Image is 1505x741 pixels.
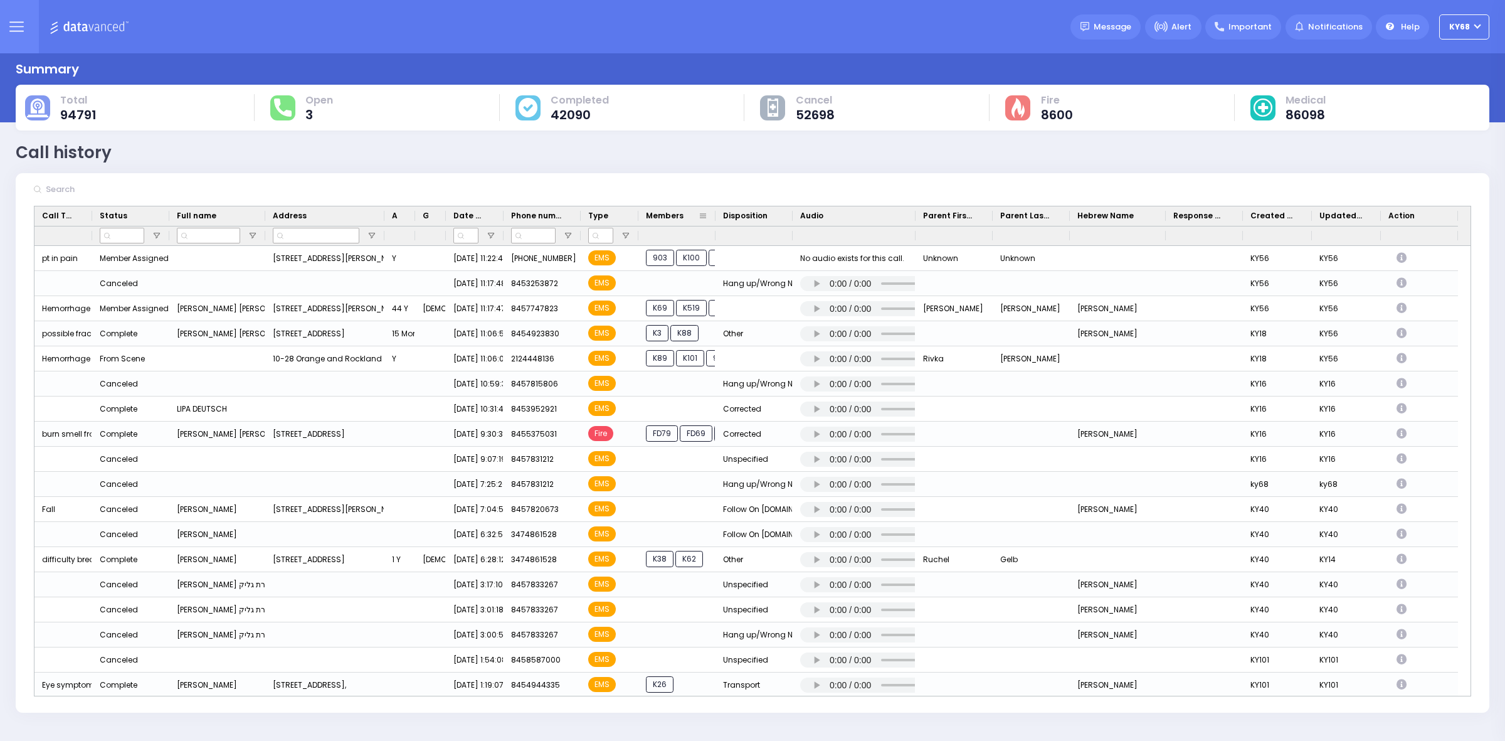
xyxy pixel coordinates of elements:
[177,228,240,243] input: Full name Filter Input
[588,476,616,491] span: EMS
[1243,522,1312,547] div: KY40
[716,673,793,698] div: Transport
[1312,321,1381,346] div: KY56
[716,622,793,648] div: Hang up/Wrong Number
[1312,572,1381,597] div: KY40
[706,350,735,366] span: 906
[446,321,504,346] div: [DATE] 11:06:55 AM
[100,501,138,518] div: Canceled
[248,231,258,241] button: Open Filter Menu
[588,677,616,692] span: EMS
[646,300,674,316] span: K69
[588,627,616,642] span: EMS
[716,371,793,397] div: Hang up/Wrong Number
[716,447,793,472] div: Unspecified
[588,250,616,265] span: EMS
[50,19,133,35] img: Logo
[1388,210,1415,221] span: Action
[384,547,415,572] div: 1 Y
[446,271,504,296] div: [DATE] 11:17:48 AM
[716,648,793,673] div: Unspecified
[1243,472,1312,497] div: ky68
[1312,422,1381,447] div: KY16
[384,346,415,371] div: Y
[1312,673,1381,698] div: KY101
[716,422,793,447] div: Corrected
[670,325,699,341] span: K88
[1312,371,1381,397] div: KY16
[1401,21,1420,33] span: Help
[265,673,384,698] div: [STREET_ADDRESS],
[1312,547,1381,572] div: KY14
[646,350,674,366] span: K89
[1243,422,1312,447] div: KY16
[60,94,97,107] span: Total
[265,497,384,522] div: [STREET_ADDRESS][PERSON_NAME]
[1070,422,1166,447] div: [PERSON_NAME]
[1286,109,1326,121] span: 86098
[34,547,92,572] div: difficulty breathing
[916,346,993,371] div: Rivka
[34,321,1458,346] div: Press SPACE to select this row.
[588,275,616,291] span: EMS
[446,497,504,522] div: [DATE] 7:04:56 AM
[446,397,504,422] div: [DATE] 10:31:44 AM
[993,346,1070,371] div: [PERSON_NAME]
[646,210,684,221] span: Members
[100,351,145,367] div: From Scene
[1312,472,1381,497] div: ky68
[1319,210,1363,221] span: Updated By Dispatcher
[169,522,265,547] div: [PERSON_NAME]
[800,250,904,267] div: No audio exists for this call.
[676,300,707,316] span: K519
[1312,622,1381,648] div: KY40
[453,210,486,221] span: Date & Time
[716,572,793,597] div: Unspecified
[100,476,138,493] div: Canceled
[415,547,446,572] div: [DEMOGRAPHIC_DATA]
[16,141,112,165] div: Call history
[511,504,559,514] span: 8457820673
[34,547,1458,572] div: Press SPACE to select this row.
[423,210,428,221] span: Gender
[42,210,75,221] span: Call Type
[1228,21,1272,33] span: Important
[1312,246,1381,271] div: KY56
[1080,22,1090,31] img: message.svg
[384,246,415,271] div: Y
[34,397,1458,422] div: Press SPACE to select this row.
[34,622,1458,648] div: Press SPACE to select this row.
[100,326,137,342] div: Complete
[1312,447,1381,472] div: KY16
[34,572,1458,597] div: Press SPACE to select this row.
[100,526,138,543] div: Canceled
[446,547,504,572] div: [DATE] 6:28:12 AM
[723,210,768,221] span: Disposition
[446,422,504,447] div: [DATE] 9:30:38 AM
[1243,597,1312,622] div: KY40
[34,497,92,522] div: Fall
[676,350,704,366] span: K101
[100,602,138,618] div: Canceled
[676,250,707,266] span: K100
[446,246,504,271] div: [DATE] 11:22:46 AM
[34,447,1458,472] div: Press SPACE to select this row.
[716,271,793,296] div: Hang up/Wrong Number
[265,296,384,321] div: [STREET_ADDRESS][PERSON_NAME][PERSON_NAME]
[384,321,415,346] div: 15 Month
[34,346,1458,371] div: Press SPACE to select this row.
[152,231,162,241] button: Open Filter Menu
[1308,21,1363,33] span: Notifications
[511,454,554,464] span: 8457831212
[27,99,48,117] img: total-cause.svg
[177,210,216,221] span: Full name
[646,325,668,341] span: K3
[588,376,616,391] span: EMS
[1094,21,1131,33] span: Message
[563,231,573,241] button: Open Filter Menu
[34,597,1458,622] div: Press SPACE to select this row.
[34,648,1458,673] div: Press SPACE to select this row.
[1449,21,1470,33] span: ky68
[993,296,1070,321] div: [PERSON_NAME]
[1312,296,1381,321] div: KY56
